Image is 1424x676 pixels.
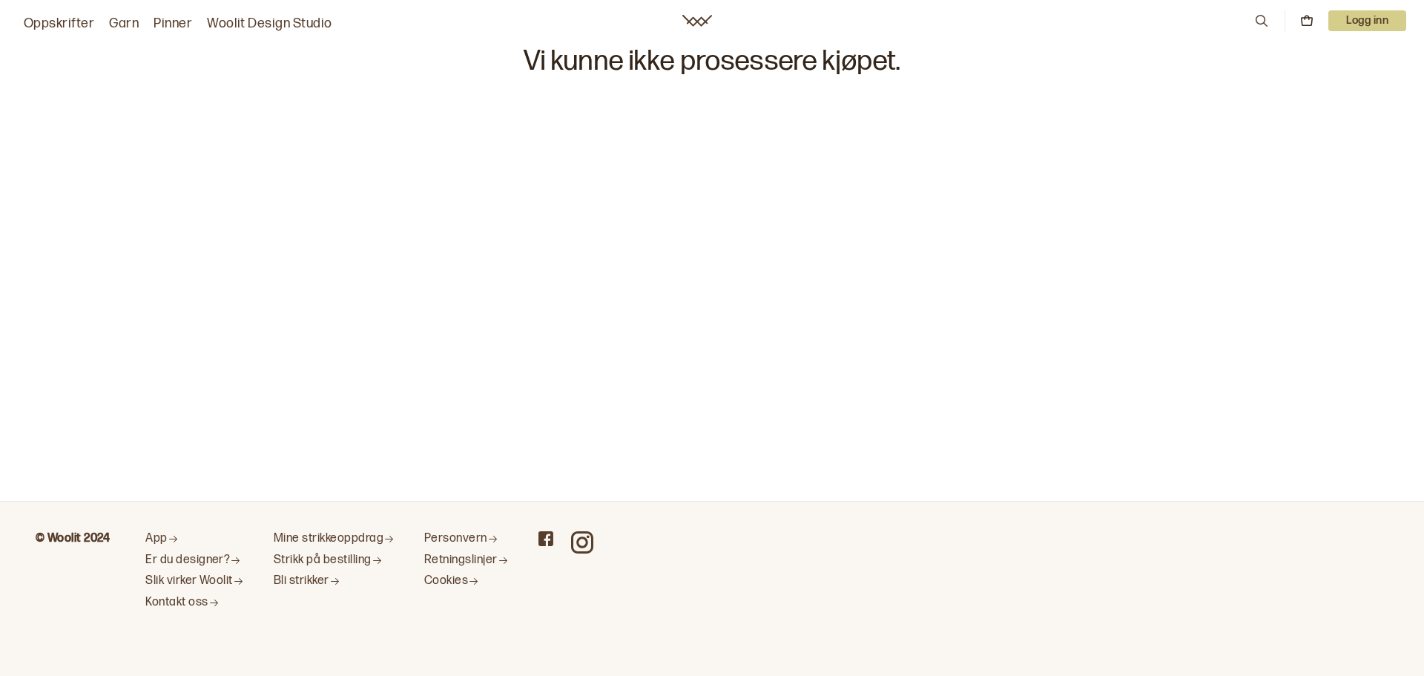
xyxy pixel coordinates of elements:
a: Oppskrifter [24,13,94,34]
a: Woolit on Facebook [538,531,553,546]
a: Mine strikkeoppdrag [274,531,395,547]
a: Retningslinjer [424,553,509,568]
a: Er du designer? [145,553,244,568]
button: User dropdown [1328,10,1406,31]
a: Woolit [682,15,712,27]
b: © Woolit 2024 [36,531,110,545]
a: Cookies [424,574,509,589]
a: Garn [109,13,139,34]
a: App [145,531,244,547]
a: Woolit Design Studio [207,13,332,34]
p: Vi kunne ikke prosessere kjøpet. [524,47,900,76]
a: Kontakt oss [145,595,244,611]
a: Slik virker Woolit [145,574,244,589]
a: Strikk på bestilling [274,553,395,568]
a: Pinner [154,13,192,34]
p: Logg inn [1328,10,1406,31]
a: Bli strikker [274,574,395,589]
a: Woolit on Instagram [571,531,593,554]
a: Personvern [424,531,509,547]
